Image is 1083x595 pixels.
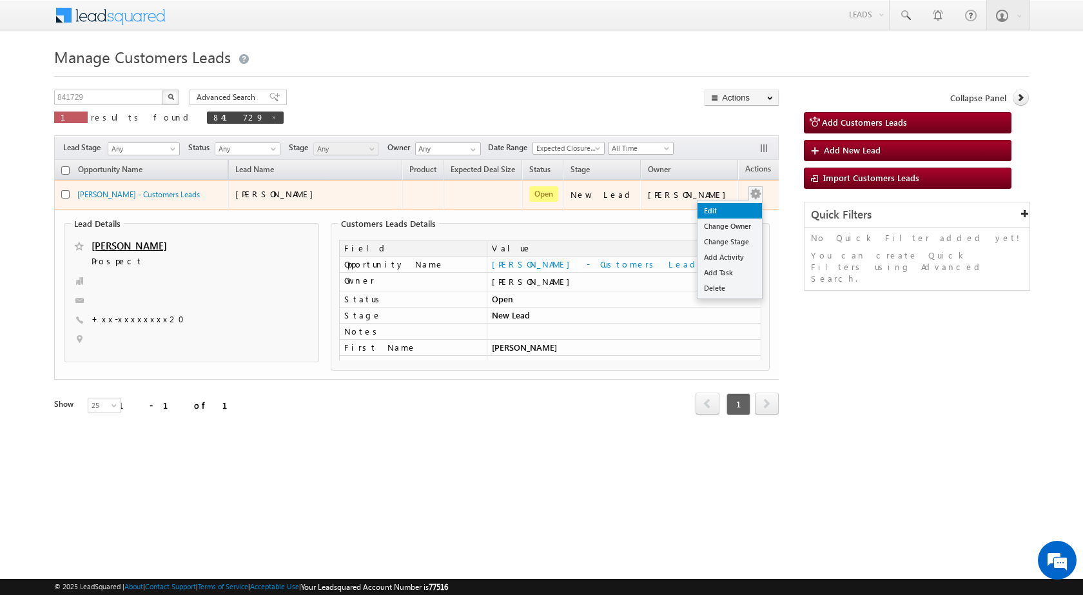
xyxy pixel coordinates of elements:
[339,257,487,273] td: Opportunity Name
[648,189,732,200] div: [PERSON_NAME]
[529,186,558,202] span: Open
[78,164,142,174] span: Opportunity Name
[488,142,532,153] span: Date Range
[571,164,590,174] span: Stage
[339,273,487,291] td: Owner
[339,291,487,307] td: Status
[339,324,487,340] td: Notes
[108,142,180,155] a: Any
[487,356,761,372] td: 841729
[532,142,605,155] a: Expected Closure Date
[22,68,54,84] img: d_60004797649_company_0_60004797649
[339,340,487,356] td: First Name
[805,202,1029,228] div: Quick Filters
[63,142,106,153] span: Lead Stage
[198,582,248,590] a: Terms of Service
[608,142,674,155] a: All Time
[313,142,379,155] a: Any
[301,582,448,592] span: Your Leadsquared Account Number is
[175,397,234,415] em: Start Chat
[463,143,480,156] a: Show All Items
[950,92,1006,104] span: Collapse Panel
[698,234,762,249] a: Change Stage
[339,240,487,257] td: Field
[705,90,779,106] button: Actions
[250,582,299,590] a: Acceptable Use
[696,394,719,415] a: prev
[54,46,231,67] span: Manage Customers Leads
[698,249,762,265] a: Add Activity
[213,112,264,122] span: 841729
[698,203,762,219] a: Edit
[429,582,448,592] span: 77516
[811,249,1023,284] p: You can create Quick Filters using Advanced Search.
[72,162,149,179] a: Opportunity Name
[698,219,762,234] a: Change Owner
[523,162,557,179] a: Status
[444,162,522,179] a: Expected Deal Size
[648,164,670,174] span: Owner
[415,142,481,155] input: Type to Search
[124,582,143,590] a: About
[188,142,215,153] span: Status
[77,190,200,199] a: [PERSON_NAME] - Customers Leads
[61,166,70,175] input: Check all records
[727,393,750,415] span: 1
[492,258,709,269] a: [PERSON_NAME] - Customers Leads
[739,162,777,179] span: Actions
[168,93,174,100] img: Search
[67,68,217,84] div: Chat with us now
[811,232,1023,244] p: No Quick Filter added yet!
[61,112,81,122] span: 1
[564,162,596,179] a: Stage
[71,219,124,229] legend: Lead Details
[92,313,192,326] span: +xx-xxxxxxxx20
[314,143,375,155] span: Any
[339,307,487,324] td: Stage
[698,280,762,296] a: Delete
[229,162,280,179] span: Lead Name
[487,307,761,324] td: New Lead
[755,394,779,415] a: next
[339,356,487,372] td: Opportunity ID
[492,276,756,288] div: [PERSON_NAME]
[215,143,277,155] span: Any
[197,92,259,103] span: Advanced Search
[215,142,280,155] a: Any
[145,582,196,590] a: Contact Support
[609,142,670,154] span: All Time
[54,398,77,410] div: Show
[92,239,167,252] a: [PERSON_NAME]
[487,240,761,257] td: Value
[92,255,247,268] span: Prospect
[91,112,193,122] span: results found
[533,142,600,154] span: Expected Closure Date
[17,119,235,386] textarea: Type your message and hit 'Enter'
[487,291,761,307] td: Open
[822,117,907,128] span: Add Customers Leads
[487,340,761,356] td: [PERSON_NAME]
[451,164,515,174] span: Expected Deal Size
[338,219,439,229] legend: Customers Leads Details
[571,189,635,200] div: New Lead
[755,393,779,415] span: next
[824,144,881,155] span: Add New Lead
[289,142,313,153] span: Stage
[119,398,243,413] div: 1 - 1 of 1
[823,172,919,183] span: Import Customers Leads
[387,142,415,153] span: Owner
[235,188,320,199] span: [PERSON_NAME]
[698,265,762,280] a: Add Task
[409,164,436,174] span: Product
[211,6,242,37] div: Minimize live chat window
[88,398,121,413] a: 25
[54,581,448,593] span: © 2025 LeadSquared | | | | |
[696,393,719,415] span: prev
[88,400,122,411] span: 25
[108,143,175,155] span: Any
